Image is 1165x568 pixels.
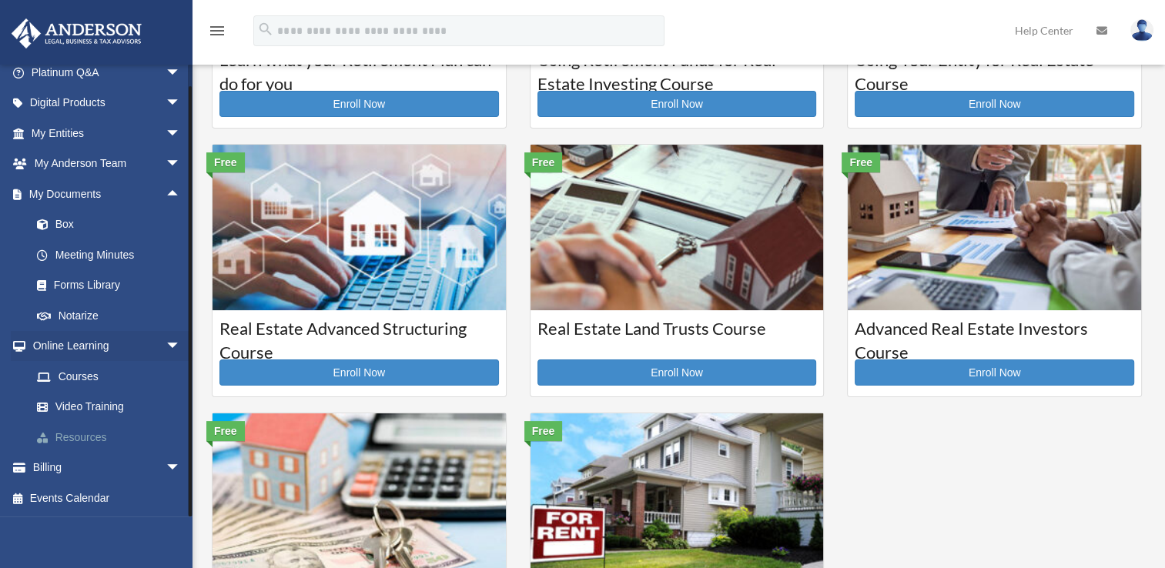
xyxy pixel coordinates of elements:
[11,118,204,149] a: My Entitiesarrow_drop_down
[524,152,563,172] div: Free
[537,359,817,386] a: Enroll Now
[166,149,196,180] span: arrow_drop_down
[22,209,204,240] a: Box
[206,152,245,172] div: Free
[166,88,196,119] span: arrow_drop_down
[22,422,204,453] a: Resources
[206,421,245,441] div: Free
[166,118,196,149] span: arrow_drop_down
[219,317,499,356] h3: Real Estate Advanced Structuring Course
[22,270,204,301] a: Forms Library
[219,91,499,117] a: Enroll Now
[7,18,146,48] img: Anderson Advisors Platinum Portal
[219,359,499,386] a: Enroll Now
[22,239,204,270] a: Meeting Minutes
[855,317,1134,356] h3: Advanced Real Estate Investors Course
[166,453,196,484] span: arrow_drop_down
[11,483,204,513] a: Events Calendar
[208,22,226,40] i: menu
[22,361,196,392] a: Courses
[257,21,274,38] i: search
[11,88,204,119] a: Digital Productsarrow_drop_down
[11,57,204,88] a: Platinum Q&Aarrow_drop_down
[855,91,1134,117] a: Enroll Now
[537,91,817,117] a: Enroll Now
[855,48,1134,87] h3: Using Your Entity for Real Estate Course
[219,48,499,87] h3: Learn what your Retirement Plan can do for you
[166,179,196,210] span: arrow_drop_up
[855,359,1134,386] a: Enroll Now
[524,421,563,441] div: Free
[166,57,196,89] span: arrow_drop_down
[11,331,204,362] a: Online Learningarrow_drop_down
[11,179,204,209] a: My Documentsarrow_drop_up
[208,27,226,40] a: menu
[166,331,196,363] span: arrow_drop_down
[1130,19,1153,42] img: User Pic
[11,149,204,179] a: My Anderson Teamarrow_drop_down
[842,152,880,172] div: Free
[11,453,204,483] a: Billingarrow_drop_down
[22,392,204,423] a: Video Training
[22,300,204,331] a: Notarize
[537,317,817,356] h3: Real Estate Land Trusts Course
[537,48,817,87] h3: Using Retirement Funds for Real Estate Investing Course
